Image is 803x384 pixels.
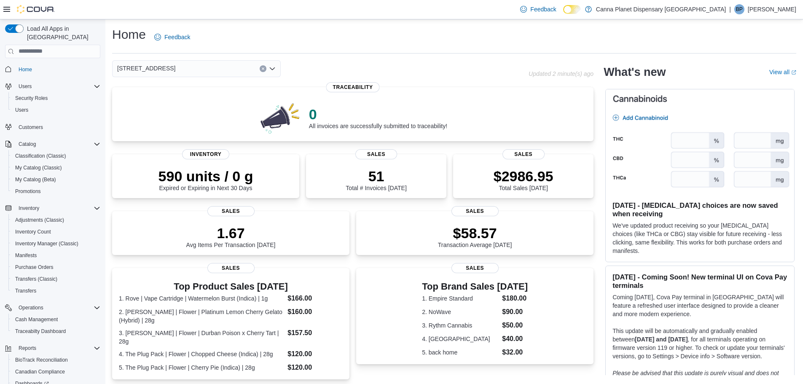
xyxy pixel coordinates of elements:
[15,303,100,313] span: Operations
[12,105,32,115] a: Users
[207,206,255,216] span: Sales
[186,225,276,248] div: Avg Items Per Transaction [DATE]
[422,335,499,343] dt: 4. [GEOGRAPHIC_DATA]
[12,262,100,272] span: Purchase Orders
[12,326,100,336] span: Traceabilty Dashboard
[12,175,100,185] span: My Catalog (Beta)
[8,162,104,174] button: My Catalog (Classic)
[12,367,68,377] a: Canadian Compliance
[12,286,100,296] span: Transfers
[15,343,40,353] button: Reports
[8,185,104,197] button: Promotions
[502,307,528,317] dd: $90.00
[612,201,787,218] h3: [DATE] - [MEDICAL_DATA] choices are now saved when receiving
[12,367,100,377] span: Canadian Compliance
[502,293,528,303] dd: $180.00
[15,303,47,313] button: Operations
[15,203,100,213] span: Inventory
[309,106,447,123] p: 0
[15,153,66,159] span: Classification (Classic)
[117,63,175,73] span: [STREET_ADDRESS]
[422,321,499,330] dt: 3. Rythm Cannabis
[17,5,55,13] img: Cova
[422,308,499,316] dt: 2. NoWave
[612,327,787,360] p: This update will be automatically and gradually enabled between , for all terminals operating on ...
[451,206,499,216] span: Sales
[438,225,512,248] div: Transaction Average [DATE]
[8,92,104,104] button: Security Roles
[12,215,100,225] span: Adjustments (Classic)
[12,215,67,225] a: Adjustments (Classic)
[19,345,36,352] span: Reports
[12,250,40,260] a: Manifests
[19,141,36,148] span: Catalog
[15,139,39,149] button: Catalog
[287,307,343,317] dd: $160.00
[19,304,43,311] span: Operations
[119,363,284,372] dt: 5. The Plug Pack | Flower | Cherry Pie (Indica) | 28g
[563,5,581,14] input: Dark Mode
[15,203,43,213] button: Inventory
[15,217,64,223] span: Adjustments (Classic)
[494,168,553,191] div: Total Sales [DATE]
[2,121,104,133] button: Customers
[8,285,104,297] button: Transfers
[729,4,731,14] p: |
[15,228,51,235] span: Inventory Count
[8,273,104,285] button: Transfers (Classic)
[12,274,100,284] span: Transfers (Classic)
[15,81,100,91] span: Users
[12,239,82,249] a: Inventory Manager (Classic)
[12,227,54,237] a: Inventory Count
[12,163,65,173] a: My Catalog (Classic)
[12,355,71,365] a: BioTrack Reconciliation
[15,64,35,75] a: Home
[2,138,104,150] button: Catalog
[2,302,104,314] button: Operations
[12,186,44,196] a: Promotions
[530,5,556,13] span: Feedback
[422,294,499,303] dt: 1. Empire Standard
[12,186,100,196] span: Promotions
[8,366,104,378] button: Canadian Compliance
[346,168,406,191] div: Total # Invoices [DATE]
[112,26,146,43] h1: Home
[119,294,284,303] dt: 1. Rove | Vape Cartridge | Watermelon Burst (Indica) | 1g
[8,314,104,325] button: Cash Management
[12,163,100,173] span: My Catalog (Classic)
[502,149,545,159] span: Sales
[2,202,104,214] button: Inventory
[24,24,100,41] span: Load All Apps in [GEOGRAPHIC_DATA]
[12,286,40,296] a: Transfers
[287,363,343,373] dd: $120.00
[8,325,104,337] button: Traceabilty Dashboard
[494,168,553,185] p: $2986.95
[119,350,284,358] dt: 4. The Plug Pack | Flower | Chopped Cheese (Indica) | 28g
[186,225,276,242] p: 1.67
[15,64,100,75] span: Home
[15,264,54,271] span: Purchase Orders
[258,101,302,134] img: 0
[12,239,100,249] span: Inventory Manager (Classic)
[517,1,559,18] a: Feedback
[15,368,65,375] span: Canadian Compliance
[734,4,744,14] div: Binal Patel
[8,150,104,162] button: Classification (Classic)
[748,4,796,14] p: [PERSON_NAME]
[158,168,253,191] div: Expired or Expiring in Next 30 Days
[12,355,100,365] span: BioTrack Reconciliation
[8,214,104,226] button: Adjustments (Classic)
[12,151,70,161] a: Classification (Classic)
[8,238,104,250] button: Inventory Manager (Classic)
[12,151,100,161] span: Classification (Classic)
[12,93,51,103] a: Security Roles
[8,174,104,185] button: My Catalog (Beta)
[15,276,57,282] span: Transfers (Classic)
[8,261,104,273] button: Purchase Orders
[422,282,528,292] h3: Top Brand Sales [DATE]
[15,357,68,363] span: BioTrack Reconciliation
[15,240,78,247] span: Inventory Manager (Classic)
[8,104,104,116] button: Users
[269,65,276,72] button: Open list of options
